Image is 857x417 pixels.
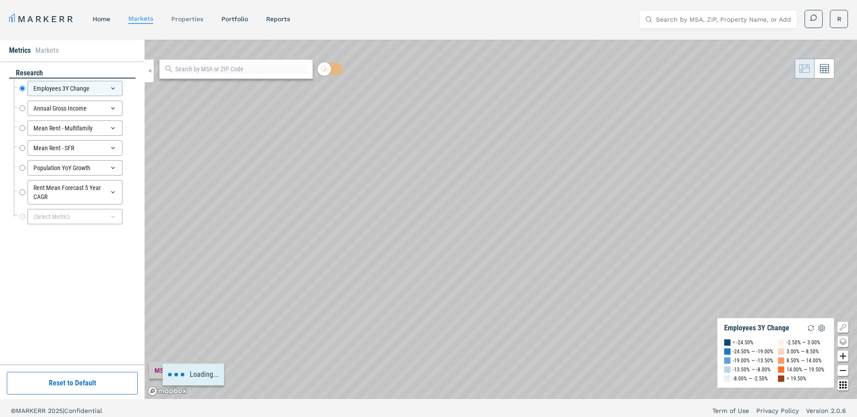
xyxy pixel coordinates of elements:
[48,407,64,414] span: 2025 |
[147,386,187,396] a: Mapbox logo
[656,10,791,28] input: Search by MSA, ZIP, Property Name, or Address
[9,13,75,25] a: MARKERR
[733,347,773,356] div: -24.50% — -19.00%
[28,140,122,156] div: Mean Rent - SFR
[724,324,789,333] div: Employees 3Y Change
[806,406,846,415] a: Version 2.0.6
[11,407,16,414] span: ©
[838,380,848,390] button: Other options map button
[171,15,203,23] a: properties
[787,365,824,374] div: 14.00% — 19.50%
[16,407,48,414] span: MARKERR
[838,351,848,361] button: Zoom in map button
[266,15,290,23] a: reports
[7,372,138,394] button: Reset to Default
[838,336,848,347] button: Change style map button
[816,323,827,334] img: Settings
[838,365,848,376] button: Zoom out map button
[733,338,754,347] div: < -24.50%
[787,374,806,383] div: > 19.50%
[28,160,122,176] div: Population YoY Growth
[805,323,816,334] img: Reload Legend
[9,45,31,56] li: Metrics
[35,45,59,56] li: Markets
[733,365,771,374] div: -13.50% — -8.00%
[28,180,122,204] div: Rent Mean Forecast 5 Year CAGR
[28,81,122,96] div: Employees 3Y Change
[787,356,822,365] div: 8.50% — 14.00%
[9,68,136,79] div: research
[128,15,153,22] a: markets
[28,101,122,116] div: Annual Gross Income
[64,407,102,414] span: Confidential
[175,65,308,74] input: Search by MSA or ZIP Code
[733,374,768,383] div: -8.00% — -2.50%
[787,338,820,347] div: -2.50% — 3.00%
[28,120,122,136] div: Mean Rent - Multifamily
[838,322,848,333] button: Show/Hide Legend Map Button
[163,364,224,385] div: Loading...
[733,356,773,365] div: -19.00% — -13.50%
[28,209,122,224] div: (Select Metric)
[837,14,841,23] span: R
[712,406,749,415] a: Term of Use
[93,15,110,23] a: home
[221,15,248,23] a: Portfolio
[756,406,799,415] a: Privacy Policy
[830,10,848,28] button: R
[787,347,819,356] div: 3.00% — 8.50%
